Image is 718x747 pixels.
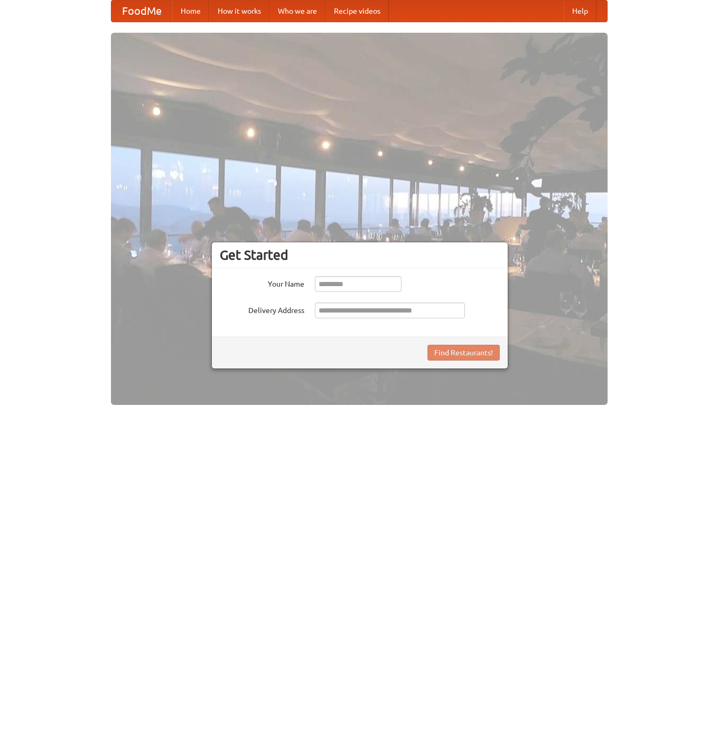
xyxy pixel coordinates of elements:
[209,1,269,22] a: How it works
[325,1,389,22] a: Recipe videos
[220,302,304,316] label: Delivery Address
[220,276,304,289] label: Your Name
[220,247,500,263] h3: Get Started
[111,1,172,22] a: FoodMe
[172,1,209,22] a: Home
[564,1,596,22] a: Help
[269,1,325,22] a: Who we are
[427,345,500,361] button: Find Restaurants!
